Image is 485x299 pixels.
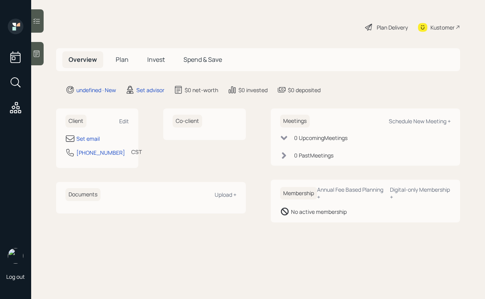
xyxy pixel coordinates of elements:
h6: Meetings [280,115,310,128]
span: Plan [116,55,129,64]
div: Set advisor [136,86,164,94]
div: 0 Past Meeting s [294,151,333,159]
div: Set email [76,135,100,143]
div: Log out [6,273,25,280]
div: CST [131,148,142,156]
div: No active membership [291,208,347,216]
div: Upload + [215,191,236,198]
span: Overview [69,55,97,64]
h6: Documents [65,188,101,201]
span: Spend & Save [183,55,222,64]
div: $0 net-worth [185,86,218,94]
h6: Membership [280,187,317,200]
div: [PHONE_NUMBER] [76,149,125,157]
div: $0 invested [238,86,268,94]
div: Plan Delivery [377,23,408,31]
div: Edit [119,117,129,125]
h6: Client [65,115,86,128]
div: undefined · New [76,86,116,94]
div: 0 Upcoming Meeting s [294,134,347,142]
h6: Co-client [173,115,202,128]
span: Invest [147,55,165,64]
img: robby-grisanti-headshot.png [8,248,23,264]
div: $0 deposited [288,86,321,94]
div: Annual Fee Based Planning + [317,186,384,201]
div: Schedule New Meeting + [389,117,451,125]
div: Digital-only Membership + [390,186,451,201]
div: Kustomer [430,23,455,31]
